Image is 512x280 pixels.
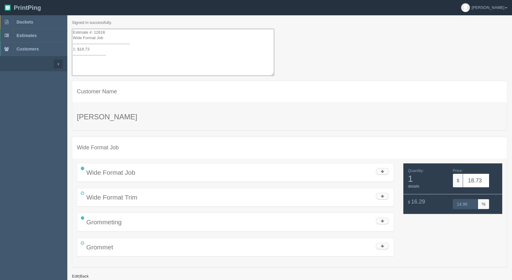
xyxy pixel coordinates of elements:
[411,199,425,205] span: 16.29
[80,274,89,278] a: Back
[408,168,424,173] span: Quantity:
[86,169,135,176] span: Wide Format Job
[453,174,463,188] span: $
[86,218,122,226] span: Grommeting
[72,29,274,76] textarea: Estimate #: 12618 Wide Format Job ------------------------------------------- 1: $18.73 ---------...
[17,20,33,24] span: Dockets
[408,184,420,189] a: details
[86,244,113,251] span: Grommet
[453,168,463,173] span: Price:
[86,194,137,201] span: Wide Format Trim
[5,5,11,11] img: logo-3e63b451c926e2ac314895c53de4908e5d424f24456219fb08d385ab2e579770.png
[17,47,39,51] span: Customers
[408,174,448,184] span: 1
[478,199,489,209] span: %
[72,20,507,26] p: Signed in successfully.
[461,3,470,12] img: avatar_default-7531ab5dedf162e01f1e0bb0964e6a185e93c5c22dfe317fb01d7f8cd2b1632c.jpg
[77,113,503,121] h3: [PERSON_NAME]
[77,89,503,95] h4: Customer Name
[17,33,37,38] span: Estimates
[408,200,410,204] span: $
[77,145,503,151] h4: Wide Format Job
[72,274,79,278] a: Edit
